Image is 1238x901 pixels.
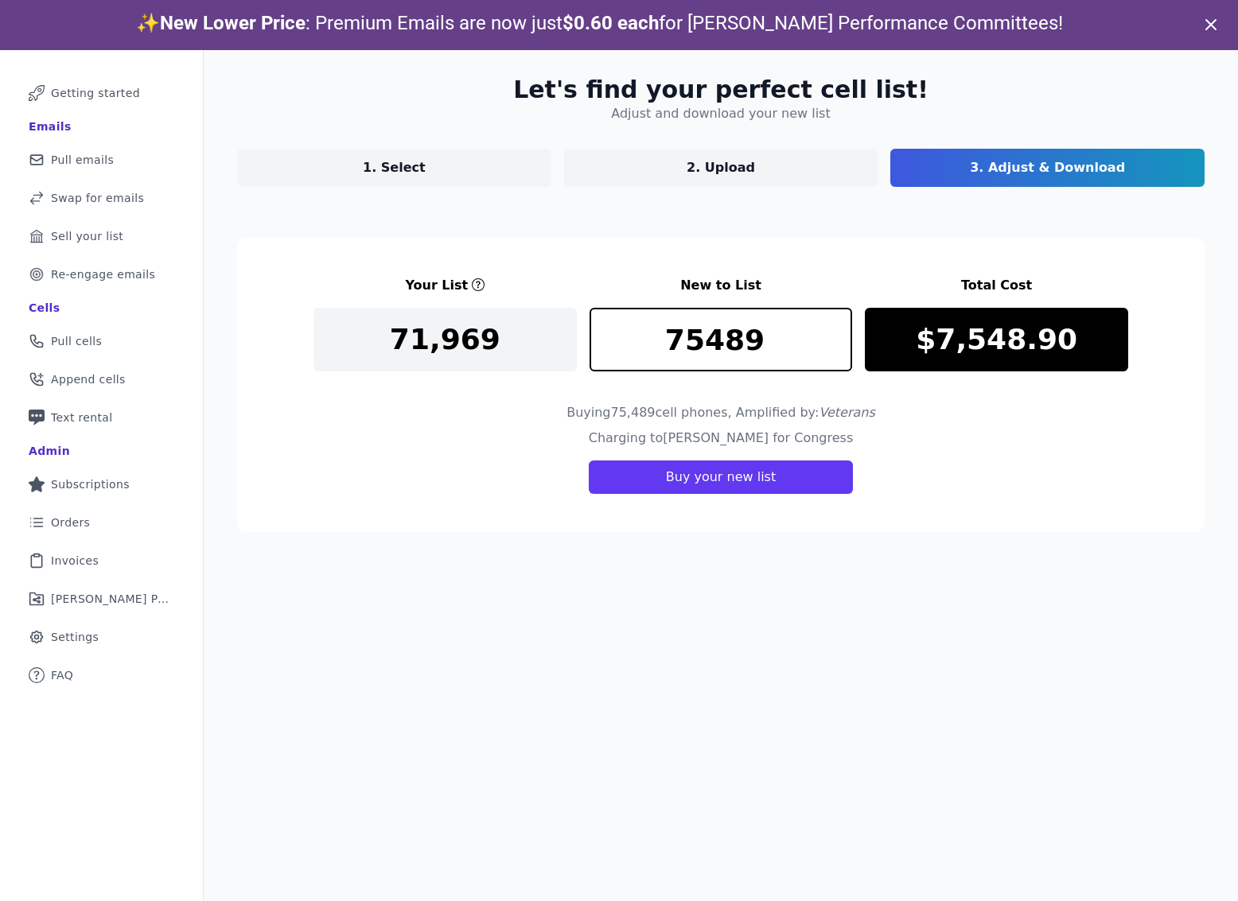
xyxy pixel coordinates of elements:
[13,658,190,693] a: FAQ
[589,460,853,494] button: Buy your new list
[51,476,130,492] span: Subscriptions
[865,276,1128,295] h3: Total Cost
[13,362,190,397] a: Append cells
[890,149,1205,187] a: 3. Adjust & Download
[51,152,114,168] span: Pull emails
[566,403,875,422] h4: Buying 75,489 cell phones
[13,581,190,616] a: [PERSON_NAME] Performance
[29,300,60,316] div: Cells
[13,142,190,177] a: Pull emails
[237,149,551,187] a: 1. Select
[13,467,190,502] a: Subscriptions
[51,85,140,101] span: Getting started
[13,505,190,540] a: Orders
[29,118,72,134] div: Emails
[13,619,190,654] a: Settings
[29,443,70,459] div: Admin
[13,543,190,578] a: Invoices
[390,324,500,355] p: 71,969
[13,400,190,435] a: Text rental
[405,276,468,295] h3: Your List
[970,158,1125,177] p: 3. Adjust & Download
[13,324,190,359] a: Pull cells
[51,591,171,607] span: [PERSON_NAME] Performance
[13,219,190,254] a: Sell your list
[513,76,928,104] h2: Let's find your perfect cell list!
[51,228,123,244] span: Sell your list
[51,667,73,683] span: FAQ
[51,553,99,569] span: Invoices
[51,410,113,425] span: Text rental
[564,149,878,187] a: 2. Upload
[13,257,190,292] a: Re-engage emails
[51,333,102,349] span: Pull cells
[590,276,853,295] h3: New to List
[51,629,99,645] span: Settings
[819,405,875,420] span: Veterans
[728,405,875,420] span: , Amplified by:
[916,324,1077,355] p: $7,548.90
[13,76,190,111] a: Getting started
[687,158,755,177] p: 2. Upload
[363,158,426,177] p: 1. Select
[611,104,830,123] h4: Adjust and download your new list
[51,266,155,282] span: Re-engage emails
[13,181,190,216] a: Swap for emails
[51,515,90,530] span: Orders
[51,190,144,206] span: Swap for emails
[51,371,126,387] span: Append cells
[589,429,854,448] h4: Charging to [PERSON_NAME] for Congress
